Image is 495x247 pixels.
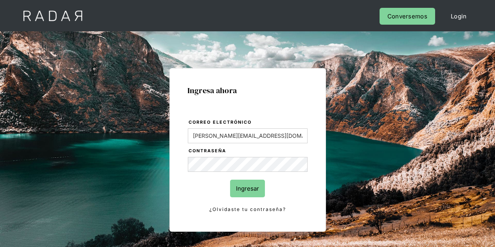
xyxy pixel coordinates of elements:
[189,147,308,155] label: Contraseña
[443,8,475,25] a: Login
[189,119,308,126] label: Correo electrónico
[188,128,308,143] input: bruce@wayne.com
[230,180,265,197] input: Ingresar
[187,86,308,95] h1: Ingresa ahora
[187,118,308,214] form: Login Form
[188,205,308,214] a: ¿Olvidaste tu contraseña?
[380,8,435,25] a: Conversemos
